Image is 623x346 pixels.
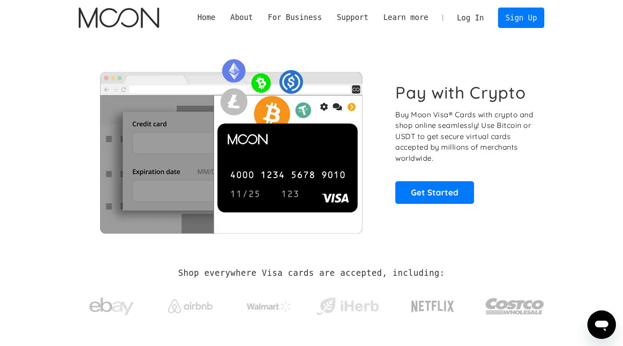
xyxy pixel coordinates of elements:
a: Sign Up [498,8,544,28]
h1: Pay with Crypto [395,83,526,103]
img: Walmart [247,301,291,312]
div: For Business [261,12,330,23]
a: Get Started [395,181,474,203]
p: Buy Moon Visa® Cards with crypto and shop online seamlessly! Use Bitcoin or USDT to get secure vi... [395,109,535,164]
a: Airbnb [157,290,223,318]
a: Costco [485,281,545,327]
a: Netflix [393,286,473,322]
div: Support [330,12,376,23]
a: ebay [79,284,145,325]
div: Support [337,12,368,23]
a: Home [190,12,223,23]
div: Learn more [376,12,436,23]
h2: Shop everywhere Visa cards are accepted, including: [178,268,445,278]
img: Moon Cards let you spend your crypto anywhere Visa is accepted. [79,53,383,233]
a: iHerb [314,286,381,322]
div: About [230,12,253,23]
iframe: Button to launch messaging window [587,310,616,339]
img: Airbnb [168,299,213,313]
a: Log In [450,8,491,28]
div: Learn more [383,12,428,23]
a: Walmart [236,292,302,316]
div: For Business [268,12,322,23]
img: ebay [89,293,134,321]
img: Costco [485,290,545,323]
a: home [79,8,159,28]
img: iHerb [314,295,381,318]
img: Moon Logo [79,8,159,28]
img: Netflix [410,295,455,318]
div: About [223,12,260,23]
